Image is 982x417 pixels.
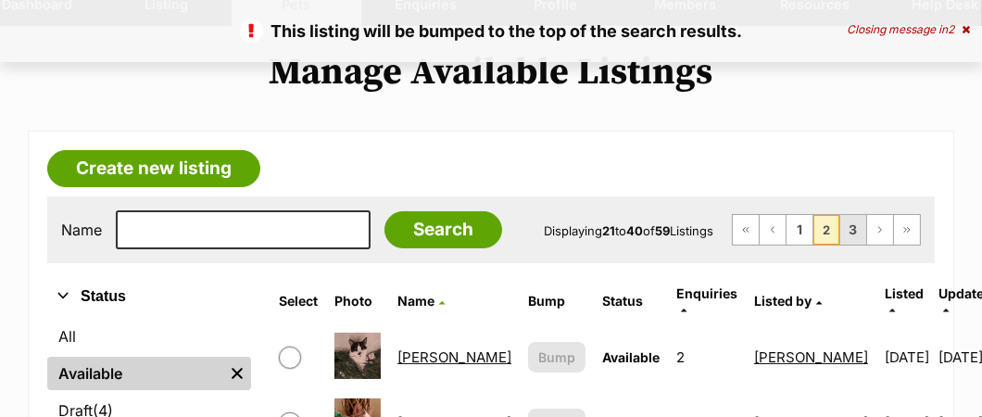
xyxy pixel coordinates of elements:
button: Bump [528,342,585,373]
span: 2 [948,22,954,36]
nav: Pagination [732,214,921,246]
span: Name [397,293,434,309]
a: [PERSON_NAME] [754,348,868,366]
th: Photo [327,279,388,323]
strong: 59 [655,223,670,238]
input: Search [384,211,502,248]
span: translation missing: en.admin.listings.index.attributes.enquiries [676,285,737,301]
a: First page [733,215,759,245]
span: Page 2 [813,215,839,245]
div: Closing message in [847,23,970,36]
a: Listed by [754,293,822,309]
span: Listed by [754,293,812,309]
a: Next page [867,215,893,245]
a: Last page [894,215,920,245]
th: Status [595,279,667,323]
button: Status [47,284,251,309]
a: Remove filter [223,357,251,390]
td: 2 [669,325,745,389]
a: Listed [885,285,924,316]
a: Enquiries [676,285,737,316]
a: All [47,320,251,353]
th: Select [271,279,325,323]
a: Create new listing [47,150,260,187]
a: [PERSON_NAME] [397,348,511,366]
span: Bump [538,347,575,367]
span: Available [602,349,660,365]
td: [DATE] [877,325,937,389]
th: Bump [521,279,593,323]
a: Name [397,293,445,309]
strong: 40 [626,223,643,238]
span: Listed [885,285,924,301]
a: Page 1 [787,215,812,245]
p: This listing will be bumped to the top of the search results. [19,19,963,44]
a: Available [47,357,223,390]
a: Page 3 [840,215,866,245]
a: Previous page [760,215,786,245]
strong: 21 [602,223,615,238]
label: Name [61,221,102,238]
span: Displaying to of Listings [544,223,713,238]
